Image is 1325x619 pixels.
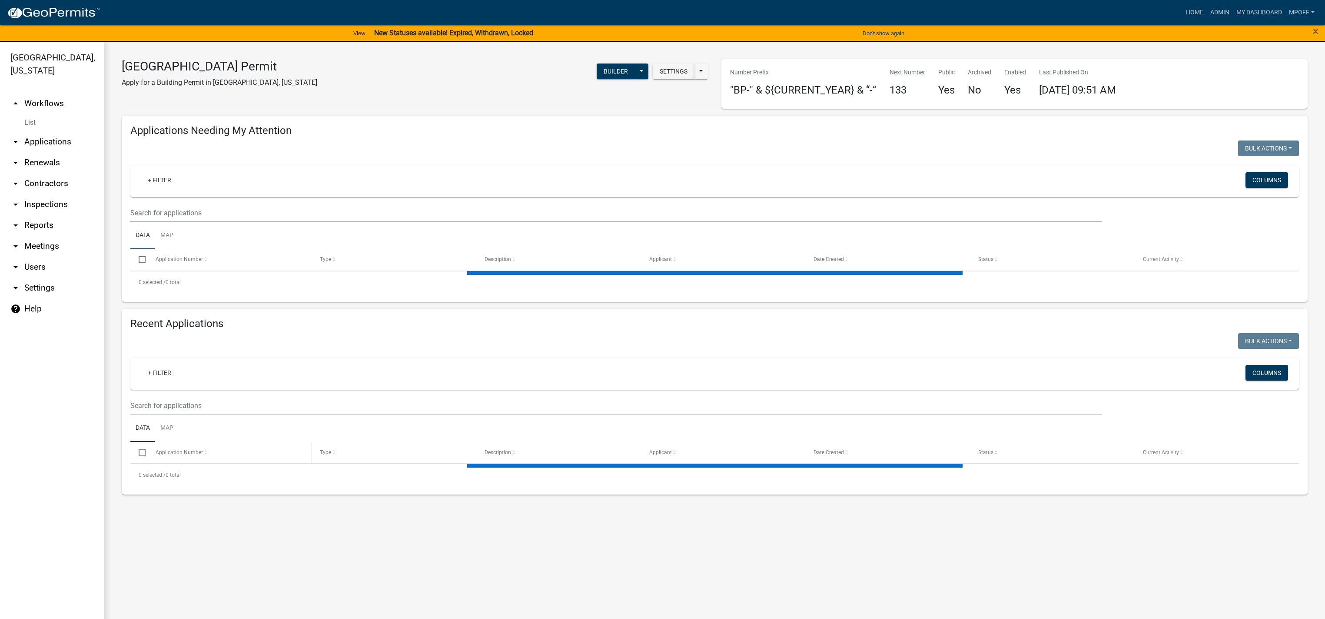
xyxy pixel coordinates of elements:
datatable-header-cell: Applicant [641,249,805,270]
input: Search for applications [130,397,1102,415]
span: Application Number [156,449,203,455]
datatable-header-cell: Date Created [805,249,970,270]
span: Status [978,256,993,262]
i: arrow_drop_down [10,157,21,168]
a: Home [1182,4,1207,21]
p: Next Number [890,68,925,77]
h4: 133 [890,84,925,97]
datatable-header-cell: Current Activity [1134,249,1299,270]
a: Map [155,415,179,442]
a: Admin [1207,4,1233,21]
span: Description [485,256,511,262]
button: Settings [653,64,694,79]
input: Search for applications [130,204,1102,222]
datatable-header-cell: Type [312,442,476,463]
datatable-header-cell: Status [970,442,1135,463]
a: My Dashboard [1233,4,1285,21]
h3: [GEOGRAPHIC_DATA] Permit [122,59,317,74]
span: Application Number [156,256,203,262]
datatable-header-cell: Application Number [147,249,312,270]
datatable-header-cell: Select [130,442,147,463]
h4: Applications Needing My Attention [130,124,1299,137]
h4: No [968,84,991,97]
i: help [10,304,21,314]
i: arrow_drop_down [10,283,21,293]
span: Current Activity [1143,449,1179,455]
div: 0 total [130,464,1299,486]
h4: Yes [938,84,955,97]
span: Date Created [814,256,844,262]
button: Close [1313,26,1318,37]
i: arrow_drop_down [10,178,21,189]
p: Number Prefix [730,68,877,77]
span: × [1313,25,1318,37]
span: Type [320,256,331,262]
datatable-header-cell: Status [970,249,1135,270]
span: Date Created [814,449,844,455]
datatable-header-cell: Type [312,249,476,270]
span: Applicant [649,256,672,262]
datatable-header-cell: Description [476,442,641,463]
button: Bulk Actions [1238,141,1299,156]
span: [DATE] 09:51 AM [1039,84,1116,96]
a: Data [130,415,155,442]
i: arrow_drop_down [10,262,21,272]
i: arrow_drop_up [10,98,21,109]
a: Map [155,222,179,250]
i: arrow_drop_down [10,241,21,251]
button: Columns [1245,365,1288,381]
p: Enabled [1004,68,1026,77]
datatable-header-cell: Select [130,249,147,270]
i: arrow_drop_down [10,220,21,231]
button: Bulk Actions [1238,333,1299,349]
button: Don't show again [859,26,908,40]
p: Public [938,68,955,77]
a: + Filter [141,365,178,381]
strong: New Statuses available! Expired, Withdrawn, Locked [374,29,533,37]
span: Current Activity [1143,256,1179,262]
p: Apply for a Building Permit in [GEOGRAPHIC_DATA], [US_STATE] [122,77,317,88]
h4: Recent Applications [130,318,1299,330]
span: Type [320,449,331,455]
p: Last Published On [1039,68,1116,77]
span: 0 selected / [139,472,166,478]
span: 0 selected / [139,279,166,285]
i: arrow_drop_down [10,199,21,210]
span: Status [978,449,993,455]
a: mpoff [1285,4,1318,21]
datatable-header-cell: Applicant [641,442,805,463]
span: Applicant [649,449,672,455]
div: 0 total [130,271,1299,293]
datatable-header-cell: Application Number [147,442,312,463]
datatable-header-cell: Date Created [805,442,970,463]
h4: Yes [1004,84,1026,97]
button: Columns [1245,172,1288,188]
a: View [350,26,369,40]
h4: "BP-" & ${CURRENT_YEAR} & “-” [730,84,877,97]
a: + Filter [141,172,178,188]
span: Description [485,449,511,455]
datatable-header-cell: Current Activity [1134,442,1299,463]
datatable-header-cell: Description [476,249,641,270]
p: Archived [968,68,991,77]
i: arrow_drop_down [10,137,21,147]
a: Data [130,222,155,250]
button: Builder [597,64,635,79]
